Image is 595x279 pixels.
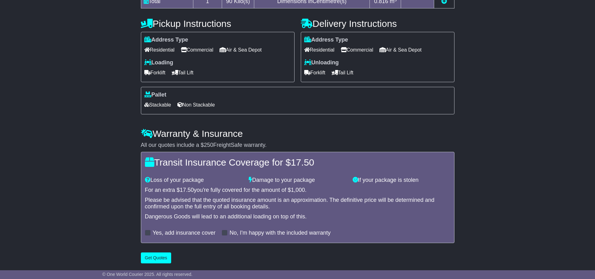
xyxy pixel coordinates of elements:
span: 17.50 [291,157,314,167]
div: Damage to your package [245,177,350,184]
span: Residential [144,45,175,55]
label: Yes, add insurance cover [153,230,216,237]
span: Commercial [181,45,213,55]
label: Loading [144,59,173,66]
div: Dangerous Goods will lead to an additional loading on top of this. [145,213,450,220]
span: Stackable [144,100,171,110]
label: Address Type [304,37,348,43]
label: No, I'm happy with the included warranty [230,230,331,237]
span: 250 [204,142,213,148]
span: Residential [304,45,335,55]
h4: Warranty & Insurance [141,128,454,139]
span: 17.50 [180,187,194,193]
span: 1,000 [291,187,305,193]
span: Forklift [144,68,166,77]
span: Tail Lift [332,68,354,77]
div: For an extra $ you're fully covered for the amount of $ . [145,187,450,194]
div: Please be advised that the quoted insurance amount is an approximation. The definitive price will... [145,197,450,210]
div: If your package is stolen [350,177,454,184]
span: Non Stackable [177,100,215,110]
label: Unloading [304,59,339,66]
label: Pallet [144,92,166,98]
h4: Delivery Instructions [301,18,454,29]
button: Get Quotes [141,252,171,263]
div: Loss of your package [142,177,246,184]
label: Address Type [144,37,188,43]
span: Forklift [304,68,325,77]
span: Air & Sea Depot [379,45,422,55]
span: Air & Sea Depot [220,45,262,55]
span: © One World Courier 2025. All rights reserved. [102,272,193,277]
h4: Pickup Instructions [141,18,295,29]
span: Tail Lift [172,68,194,77]
span: Commercial [341,45,373,55]
div: All our quotes include a $ FreightSafe warranty. [141,142,454,149]
h4: Transit Insurance Coverage for $ [145,157,450,167]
